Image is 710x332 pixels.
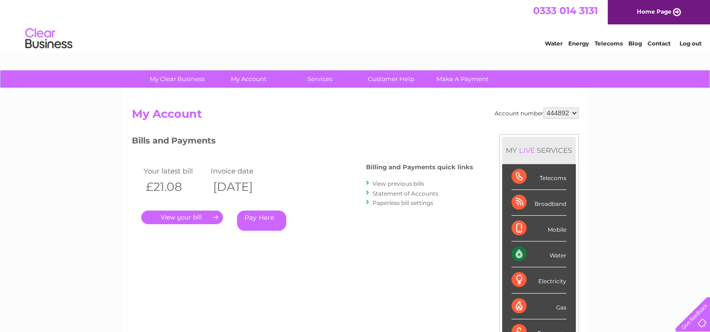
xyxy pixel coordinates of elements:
[512,216,566,241] div: Mobile
[138,70,216,88] a: My Clear Business
[568,40,589,47] a: Energy
[517,146,537,155] div: LIVE
[141,211,223,224] a: .
[134,5,577,45] div: Clear Business is a trading name of Verastar Limited (registered in [GEOGRAPHIC_DATA] No. 3667643...
[208,177,276,196] th: [DATE]
[512,267,566,293] div: Electricity
[595,40,623,47] a: Telecoms
[141,165,209,177] td: Your latest bill
[495,107,579,119] div: Account number
[366,164,473,171] h4: Billing and Payments quick links
[424,70,501,88] a: Make A Payment
[648,40,671,47] a: Contact
[352,70,430,88] a: Customer Help
[237,211,286,231] a: Pay Here
[512,164,566,190] div: Telecoms
[208,165,276,177] td: Invoice date
[502,137,576,164] div: MY SERVICES
[281,70,359,88] a: Services
[141,177,209,196] th: £21.08
[132,107,579,125] h2: My Account
[533,5,598,16] a: 0333 014 3131
[132,134,473,151] h3: Bills and Payments
[512,190,566,216] div: Broadband
[512,241,566,267] div: Water
[628,40,642,47] a: Blog
[373,190,438,197] a: Statement of Accounts
[210,70,287,88] a: My Account
[373,199,433,206] a: Paperless bill settings
[679,40,701,47] a: Log out
[545,40,563,47] a: Water
[25,24,73,53] img: logo.png
[512,294,566,319] div: Gas
[373,180,424,187] a: View previous bills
